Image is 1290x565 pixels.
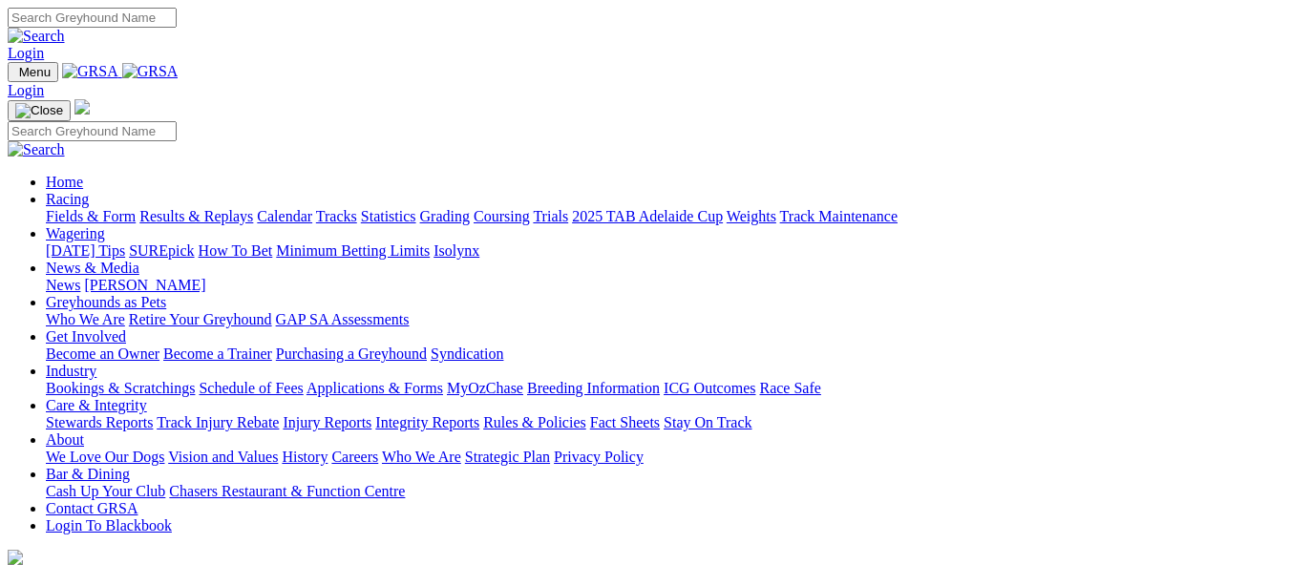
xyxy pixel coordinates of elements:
[129,311,272,327] a: Retire Your Greyhound
[122,63,179,80] img: GRSA
[46,242,1282,260] div: Wagering
[46,431,84,448] a: About
[19,65,51,79] span: Menu
[8,82,44,98] a: Login
[46,260,139,276] a: News & Media
[46,311,125,327] a: Who We Are
[331,449,378,465] a: Careers
[474,208,530,224] a: Coursing
[434,242,479,259] a: Isolynx
[8,8,177,28] input: Search
[282,449,328,465] a: History
[46,311,1282,328] div: Greyhounds as Pets
[46,242,125,259] a: [DATE] Tips
[46,380,1282,397] div: Industry
[727,208,776,224] a: Weights
[46,449,1282,466] div: About
[307,380,443,396] a: Applications & Forms
[46,277,1282,294] div: News & Media
[276,311,410,327] a: GAP SA Assessments
[46,277,80,293] a: News
[8,141,65,158] img: Search
[46,191,89,207] a: Racing
[46,328,126,345] a: Get Involved
[46,208,136,224] a: Fields & Form
[8,45,44,61] a: Login
[129,242,194,259] a: SUREpick
[276,242,430,259] a: Minimum Betting Limits
[46,414,153,430] a: Stewards Reports
[168,449,278,465] a: Vision and Values
[46,208,1282,225] div: Racing
[62,63,118,80] img: GRSA
[590,414,660,430] a: Fact Sheets
[46,345,159,362] a: Become an Owner
[46,397,147,413] a: Care & Integrity
[46,500,137,516] a: Contact GRSA
[664,414,751,430] a: Stay On Track
[199,380,303,396] a: Schedule of Fees
[46,294,166,310] a: Greyhounds as Pets
[664,380,755,396] a: ICG Outcomes
[199,242,273,259] a: How To Bet
[46,483,165,499] a: Cash Up Your Club
[46,483,1282,500] div: Bar & Dining
[46,449,164,465] a: We Love Our Dogs
[46,345,1282,363] div: Get Involved
[375,414,479,430] a: Integrity Reports
[46,414,1282,431] div: Care & Integrity
[465,449,550,465] a: Strategic Plan
[46,466,130,482] a: Bar & Dining
[572,208,723,224] a: 2025 TAB Adelaide Cup
[74,99,90,115] img: logo-grsa-white.png
[163,345,272,362] a: Become a Trainer
[276,345,427,362] a: Purchasing a Greyhound
[46,225,105,241] a: Wagering
[316,208,357,224] a: Tracks
[46,517,172,534] a: Login To Blackbook
[169,483,405,499] a: Chasers Restaurant & Function Centre
[46,363,96,379] a: Industry
[780,208,898,224] a: Track Maintenance
[431,345,503,362] a: Syndication
[8,550,23,565] img: logo-grsa-white.png
[15,103,63,118] img: Close
[8,62,58,82] button: Toggle navigation
[257,208,312,224] a: Calendar
[46,174,83,190] a: Home
[157,414,279,430] a: Track Injury Rebate
[139,208,253,224] a: Results & Replays
[554,449,644,465] a: Privacy Policy
[759,380,820,396] a: Race Safe
[361,208,416,224] a: Statistics
[420,208,470,224] a: Grading
[382,449,461,465] a: Who We Are
[527,380,660,396] a: Breeding Information
[447,380,523,396] a: MyOzChase
[483,414,586,430] a: Rules & Policies
[8,100,71,121] button: Toggle navigation
[8,121,177,141] input: Search
[283,414,371,430] a: Injury Reports
[46,380,195,396] a: Bookings & Scratchings
[8,28,65,45] img: Search
[84,277,205,293] a: [PERSON_NAME]
[533,208,568,224] a: Trials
